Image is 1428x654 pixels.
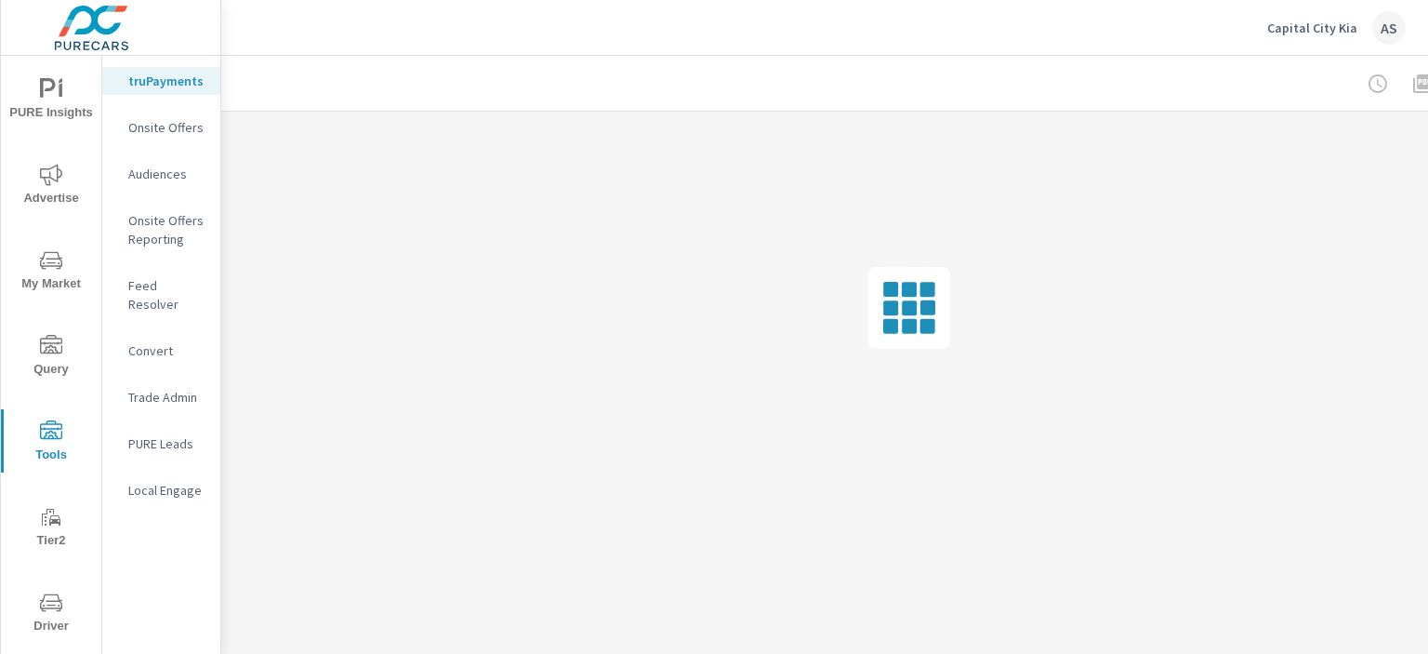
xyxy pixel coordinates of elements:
[128,118,205,137] p: Onsite Offers
[128,341,205,360] p: Convert
[7,164,96,209] span: Advertise
[102,113,220,141] div: Onsite Offers
[128,481,205,500] p: Local Engage
[128,211,205,248] p: Onsite Offers Reporting
[7,592,96,637] span: Driver
[102,430,220,458] div: PURE Leads
[102,476,220,504] div: Local Engage
[128,72,205,90] p: truPayments
[102,160,220,188] div: Audiences
[128,165,205,183] p: Audiences
[1267,20,1357,36] p: Capital City Kia
[128,276,205,314] p: Feed Resolver
[102,67,220,95] div: truPayments
[128,434,205,453] p: PURE Leads
[102,383,220,411] div: Trade Admin
[7,335,96,380] span: Query
[128,388,205,407] p: Trade Admin
[102,337,220,365] div: Convert
[7,249,96,295] span: My Market
[102,272,220,318] div: Feed Resolver
[7,420,96,466] span: Tools
[7,506,96,552] span: Tier2
[1372,11,1406,45] div: AS
[102,207,220,253] div: Onsite Offers Reporting
[7,78,96,124] span: PURE Insights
